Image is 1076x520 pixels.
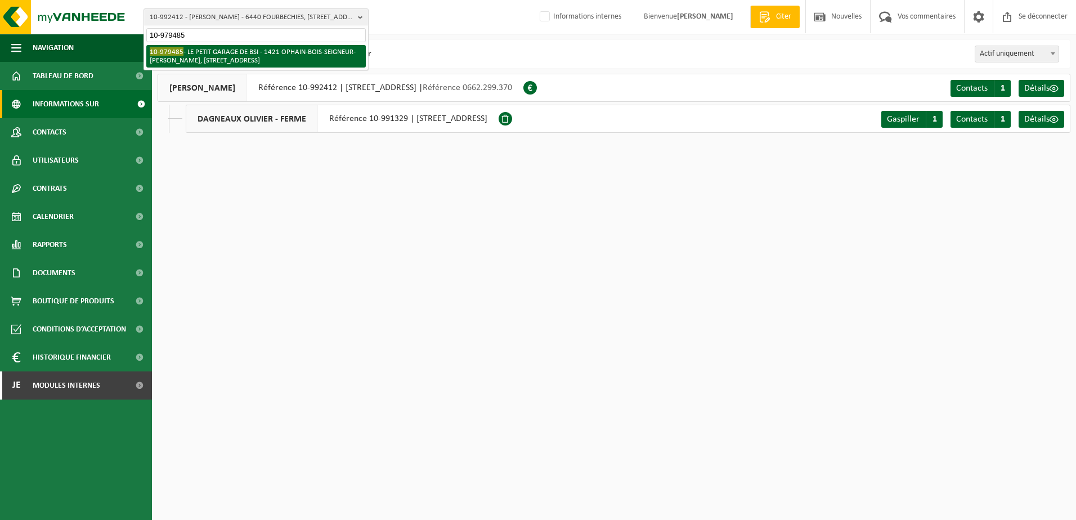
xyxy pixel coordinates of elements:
[644,12,733,21] font: Bienvenue
[677,12,733,21] strong: [PERSON_NAME]
[258,83,512,92] font: Référence 10-992412 | [STREET_ADDRESS] |
[186,105,318,132] span: DAGNEAUX OLIVIER - FERME
[33,259,75,287] span: Documents
[144,8,369,25] button: 10-992412 - [PERSON_NAME] - 6440 FOURBECHIES, [STREET_ADDRESS]
[33,174,67,203] span: Contrats
[881,111,943,128] a: Gaspiller 1
[33,343,111,371] span: Historique financier
[33,62,93,90] span: Tableau de bord
[887,115,920,124] span: Gaspiller
[33,315,126,343] span: Conditions d’acceptation
[773,11,794,23] span: Citer
[146,45,366,68] li: - LE PETIT GARAGE DE BSI - 1421 OPHAIN-BOIS-SEIGNEUR-[PERSON_NAME], [STREET_ADDRESS]
[33,90,130,118] span: Informations sur l’entreprise
[329,114,487,123] font: Référence 10-991329 | [STREET_ADDRESS]
[150,47,183,56] span: 10-979485
[956,115,988,124] span: Contacts
[33,287,114,315] span: Boutique de produits
[33,118,66,146] span: Contacts
[750,6,800,28] a: Citer
[1019,80,1064,97] a: Détails
[1024,84,1050,93] span: Détails
[423,83,512,92] span: Référence 0662.299.370
[1019,111,1064,128] a: Détails
[158,74,247,101] span: [PERSON_NAME]
[975,46,1059,62] span: Alleen actief
[33,231,67,259] span: Rapports
[956,84,988,93] span: Contacts
[994,111,1011,128] span: 1
[951,111,1011,128] a: Contacts 1
[33,34,74,62] span: Navigation
[951,80,1011,97] a: Contacts 1
[150,9,353,26] span: 10-992412 - [PERSON_NAME] - 6440 FOURBECHIES, [STREET_ADDRESS]
[1024,115,1050,124] span: Détails
[33,203,74,231] span: Calendrier
[11,371,21,400] span: Je
[146,28,366,42] input: Recherche d’emplacements liés
[33,146,79,174] span: Utilisateurs
[537,8,621,25] label: Informations internes
[926,111,943,128] span: 1
[33,371,100,400] span: Modules internes
[994,80,1011,97] span: 1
